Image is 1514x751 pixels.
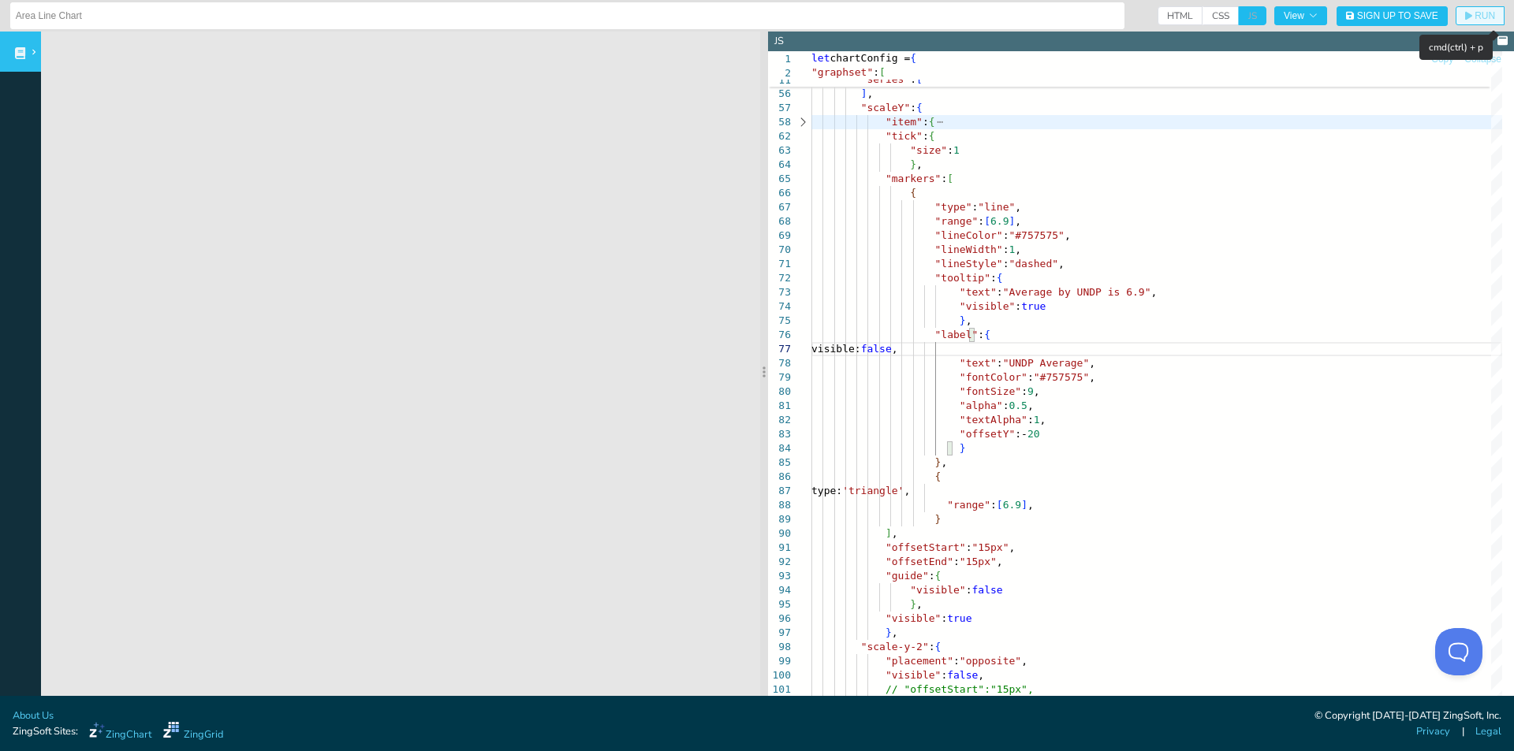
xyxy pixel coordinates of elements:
div: 73 [768,285,791,299]
span: , [1027,499,1034,511]
span: , [916,598,923,610]
span: , [1089,357,1095,369]
span: : [941,173,947,184]
span: 2 [768,66,791,80]
div: 66 [768,186,791,200]
span: "guide" [886,570,929,582]
span: false [861,343,892,355]
span: , [1015,215,1021,227]
span: "lineWidth" [935,244,1003,255]
span: } [910,158,916,170]
span: "opposite" [960,655,1021,667]
span: ] [1009,215,1015,227]
span: : [1021,385,1027,397]
span: : [1027,371,1034,383]
div: 93 [768,569,791,583]
span: "text" [960,286,997,298]
div: 78 [768,356,791,370]
span: [ [947,173,953,184]
span: : [997,286,1003,298]
span: , [892,343,898,355]
span: : [990,499,997,511]
div: 92 [768,555,791,569]
span: "line" [978,201,1015,213]
div: 72 [768,271,791,285]
span: "fontSize" [960,385,1021,397]
span: "range" [947,499,990,511]
div: © Copyright [DATE]-[DATE] ZingSoft, Inc. [1314,708,1501,724]
span: "range" [935,215,979,227]
div: 99 [768,654,791,668]
span: , [904,485,910,496]
div: 96 [768,612,791,626]
div: 80 [768,385,791,399]
div: 76 [768,328,791,342]
span: "lineStyle" [935,258,1003,270]
div: JS [774,34,784,49]
span: { [935,470,942,482]
span: { [929,116,935,128]
span: "placement" [886,655,953,667]
span: "markers" [886,173,941,184]
span: : [966,584,972,596]
span: 1 [1034,414,1040,426]
div: 91 [768,541,791,555]
span: , [941,456,947,468]
div: 95 [768,597,791,612]
span: "alpha" [960,400,1003,411]
span: , [892,626,898,638]
div: 98 [768,640,791,654]
span: } [935,456,942,468]
span: , [867,87,873,99]
iframe: Toggle Customer Support [1435,628,1482,675]
span: "Average by UNDP is 6.9" [1003,286,1151,298]
a: ZingChart [89,722,151,742]
span: CSS [1203,6,1239,25]
span: [ [879,66,886,78]
span: "#757575" [1034,371,1089,383]
span: { [910,187,916,199]
span: : [941,669,947,681]
span: , [1150,286,1157,298]
span: "item" [886,116,923,128]
span: { [997,272,1003,284]
span: , [1015,201,1021,213]
span: : [941,612,947,624]
span: [ [984,215,990,227]
span: 'triangle' [842,485,904,496]
span: type: [811,485,842,496]
span: : [1003,229,1009,241]
div: 77 [768,342,791,356]
span: 9 [1027,385,1034,397]
input: Untitled Demo [16,3,1119,28]
button: RUN [1456,6,1505,25]
span: : [929,570,935,582]
div: 58 [768,115,791,129]
span: "visible" [886,612,941,624]
span: , [1034,385,1040,397]
span: "fontColor" [960,371,1027,383]
span: : [929,641,935,652]
span: 0.5 [1009,400,1027,411]
span: "dashed" [1009,258,1058,270]
span: : [953,655,960,667]
span: true [947,612,971,624]
span: visible: [811,343,861,355]
span: } [886,626,892,638]
div: 83 [768,427,791,441]
span: "visible" [960,300,1015,312]
span: , [1021,655,1027,667]
span: "visible" [910,584,965,596]
span: : [910,102,916,113]
span: ] [1021,499,1027,511]
div: 57 [768,101,791,115]
span: : [972,201,979,213]
span: , [1015,244,1021,255]
span: : [947,144,953,156]
span: { [935,641,942,652]
span: : [923,116,929,128]
span: Collapse [1464,54,1501,64]
span: "15px" [960,556,997,567]
span: "visible" [886,669,941,681]
span: ] [861,87,867,99]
